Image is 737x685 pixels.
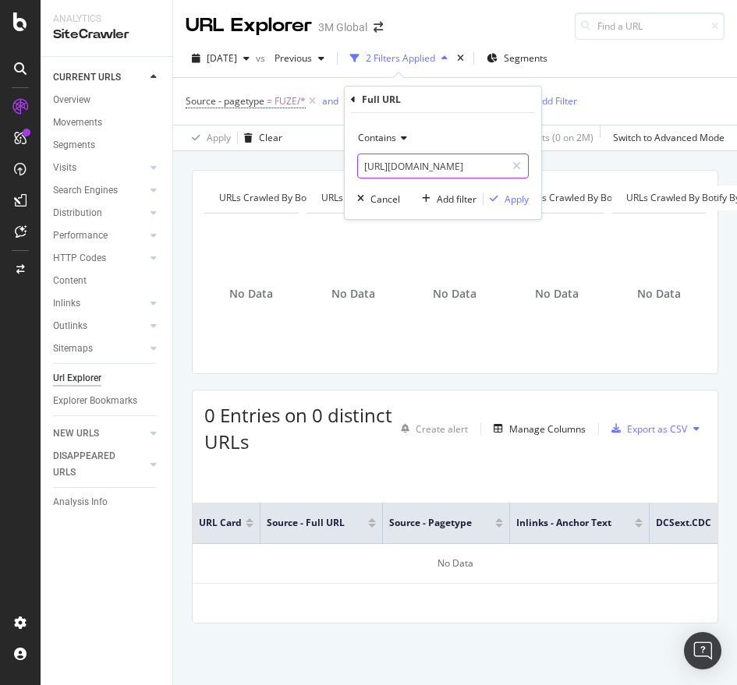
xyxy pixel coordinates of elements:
[331,286,375,302] span: No Data
[362,93,401,106] div: Full URL
[389,516,472,530] span: Source - pagetype
[454,51,467,66] div: times
[216,185,399,210] h4: URLs Crawled By Botify By pagetype
[395,416,468,441] button: Create alert
[186,125,231,150] button: Apply
[267,516,345,530] span: Source - Full URL
[437,192,477,206] div: Add filter
[484,191,529,207] button: Apply
[275,90,306,112] span: FUZE/*
[53,137,95,154] div: Segments
[627,422,687,436] div: Export as CSV
[53,115,161,131] a: Movements
[516,516,611,530] span: Inlinks - Anchor Text
[53,273,161,289] a: Content
[207,131,231,144] div: Apply
[186,94,264,108] span: Source - pagetype
[509,422,586,436] div: Manage Columns
[370,192,400,206] div: Cancel
[186,12,312,39] div: URL Explorer
[53,318,87,334] div: Outlinks
[607,125,725,150] button: Switch to Advanced Mode
[259,131,282,144] div: Clear
[53,92,161,108] a: Overview
[53,228,146,244] a: Performance
[512,131,593,144] div: 0 % Visits ( 0 on 2M )
[53,494,108,510] div: Analysis Info
[53,115,102,131] div: Movements
[53,160,146,176] a: Visits
[256,51,268,65] span: vs
[204,402,392,454] span: 0 Entries on 0 distinct URLs
[53,205,102,221] div: Distribution
[53,393,137,409] div: Explorer Bookmarks
[53,370,161,387] a: Url Explorer
[637,286,681,302] span: No Data
[53,295,146,312] a: Inlinks
[238,125,282,150] button: Clear
[268,51,312,65] span: Previous
[487,419,586,438] button: Manage Columns
[53,494,161,510] a: Analysis Info
[318,185,489,210] h4: URLs Crawled By Botify By locale
[53,370,101,387] div: Url Explorer
[53,341,146,357] a: Sitemaps
[515,92,577,111] button: Add Filter
[53,425,99,442] div: NEW URLS
[53,250,106,267] div: HTTP Codes
[207,51,237,65] span: 2025 Aug. 3rd
[53,205,146,221] a: Distribution
[575,12,725,40] input: Find a URL
[53,228,108,244] div: Performance
[53,69,121,86] div: CURRENT URLS
[267,94,272,108] span: =
[53,182,118,199] div: Search Engines
[535,286,579,302] span: No Data
[318,19,367,35] div: 3M Global
[53,448,146,481] a: DISAPPEARED URLS
[358,131,396,144] span: Contains
[504,51,547,65] span: Segments
[53,393,161,409] a: Explorer Bookmarks
[525,191,683,204] span: URLs Crawled By Botify By migration
[374,22,383,33] div: arrow-right-arrow-left
[199,516,242,530] span: URL Card
[344,46,454,71] button: 2 Filters Applied
[505,192,529,206] div: Apply
[656,516,711,530] span: DCSext.CDC
[480,46,554,71] button: Segments
[53,12,160,26] div: Analytics
[53,318,146,334] a: Outlinks
[536,94,577,108] div: Add Filter
[219,191,376,204] span: URLs Crawled By Botify By pagetype
[53,26,160,44] div: SiteCrawler
[366,51,435,65] div: 2 Filters Applied
[53,92,90,108] div: Overview
[53,137,161,154] a: Segments
[613,131,725,144] div: Switch to Advanced Mode
[53,273,87,289] div: Content
[433,286,477,302] span: No Data
[416,422,468,436] div: Create alert
[322,94,338,108] button: and
[186,46,256,71] button: [DATE]
[605,416,687,441] button: Export as CSV
[321,191,466,204] span: URLs Crawled By Botify By locale
[416,191,477,207] button: Add filter
[53,250,146,267] a: HTTP Codes
[193,544,718,584] div: No Data
[53,341,93,357] div: Sitemaps
[53,425,146,442] a: NEW URLS
[53,182,146,199] a: Search Engines
[53,295,80,312] div: Inlinks
[53,160,76,176] div: Visits
[268,46,331,71] button: Previous
[684,632,721,669] div: Open Intercom Messenger
[351,191,400,207] button: Cancel
[229,286,273,302] span: No Data
[53,448,132,481] div: DISAPPEARED URLS
[53,69,146,86] a: CURRENT URLS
